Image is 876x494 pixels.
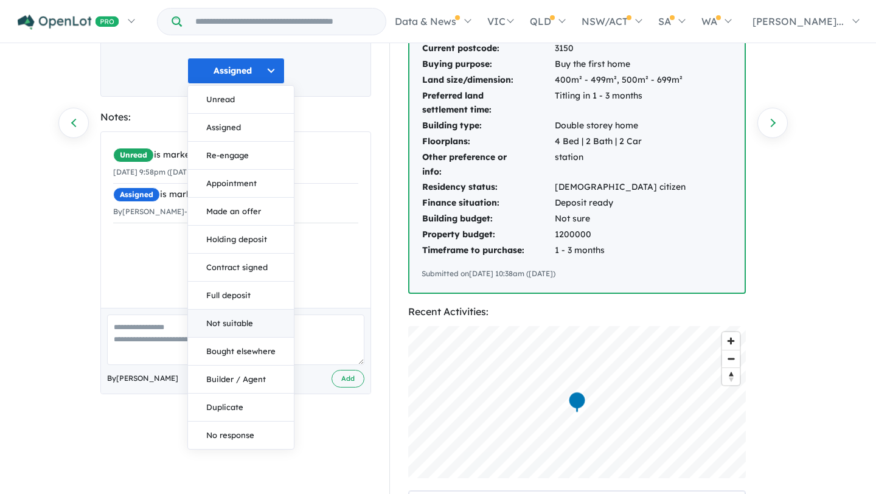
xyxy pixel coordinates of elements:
[422,118,554,134] td: Building type:
[722,350,740,367] button: Zoom out
[422,150,554,180] td: Other preference or info:
[188,114,294,142] button: Assigned
[113,207,274,216] small: By [PERSON_NAME] - [DATE] 12:23pm ([DATE])
[113,148,358,162] div: is marked.
[188,422,294,449] button: No response
[722,367,740,385] button: Reset bearing to north
[422,243,554,259] td: Timeframe to purchase:
[188,254,294,282] button: Contract signed
[554,118,686,134] td: Double storey home
[554,243,686,259] td: 1 - 3 months
[422,179,554,195] td: Residency status:
[422,211,554,227] td: Building budget:
[554,41,686,57] td: 3150
[188,282,294,310] button: Full deposit
[554,179,686,195] td: [DEMOGRAPHIC_DATA] citizen
[554,150,686,180] td: station
[422,227,554,243] td: Property budget:
[422,195,554,211] td: Finance situation:
[188,366,294,394] button: Builder / Agent
[554,88,686,119] td: Titling in 1 - 3 months
[100,109,371,125] div: Notes:
[188,226,294,254] button: Holding deposit
[113,187,160,202] span: Assigned
[113,148,154,162] span: Unread
[113,167,196,176] small: [DATE] 9:58pm ([DATE])
[554,227,686,243] td: 1200000
[554,211,686,227] td: Not sure
[188,170,294,198] button: Appointment
[113,187,358,202] div: is marked.
[188,142,294,170] button: Re-engage
[18,15,119,30] img: Openlot PRO Logo White
[188,86,294,114] button: Unread
[187,58,285,84] button: Assigned
[188,338,294,366] button: Bought elsewhere
[568,391,586,414] div: Map marker
[187,85,294,450] div: Assigned
[753,15,844,27] span: [PERSON_NAME]...
[422,88,554,119] td: Preferred land settlement time:
[422,41,554,57] td: Current postcode:
[422,72,554,88] td: Land size/dimension:
[554,134,686,150] td: 4 Bed | 2 Bath | 2 Car
[422,57,554,72] td: Buying purpose:
[408,326,746,478] canvas: Map
[554,72,686,88] td: 400m² - 499m², 500m² - 699m²
[422,268,732,280] div: Submitted on [DATE] 10:38am ([DATE])
[554,195,686,211] td: Deposit ready
[422,134,554,150] td: Floorplans:
[554,57,686,72] td: Buy the first home
[188,310,294,338] button: Not suitable
[722,332,740,350] button: Zoom in
[184,9,383,35] input: Try estate name, suburb, builder or developer
[408,304,746,320] div: Recent Activities:
[188,394,294,422] button: Duplicate
[332,370,364,388] button: Add
[107,372,178,384] span: By [PERSON_NAME]
[188,198,294,226] button: Made an offer
[722,368,740,385] span: Reset bearing to north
